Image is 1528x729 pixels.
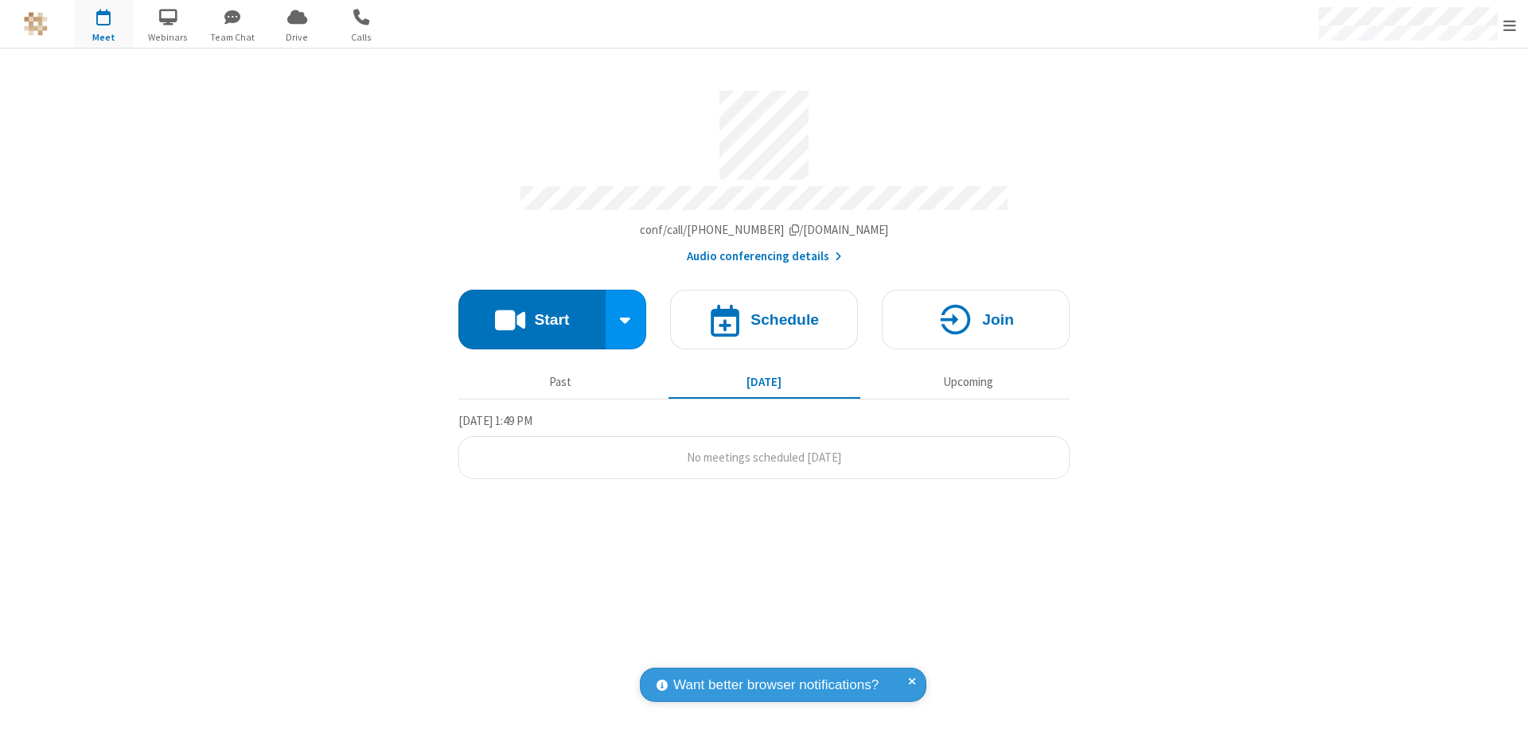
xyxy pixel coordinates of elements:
[24,12,48,36] img: QA Selenium DO NOT DELETE OR CHANGE
[882,290,1070,349] button: Join
[458,290,606,349] button: Start
[982,312,1014,327] h4: Join
[606,290,647,349] div: Start conference options
[668,367,860,397] button: [DATE]
[673,675,879,696] span: Want better browser notifications?
[458,79,1070,266] section: Account details
[670,290,858,349] button: Schedule
[750,312,819,327] h4: Schedule
[458,413,532,428] span: [DATE] 1:49 PM
[640,221,889,240] button: Copy my meeting room linkCopy my meeting room link
[203,30,263,45] span: Team Chat
[687,248,842,266] button: Audio conferencing details
[74,30,134,45] span: Meet
[465,367,657,397] button: Past
[458,411,1070,480] section: Today's Meetings
[534,312,569,327] h4: Start
[640,222,889,237] span: Copy my meeting room link
[332,30,392,45] span: Calls
[872,367,1064,397] button: Upcoming
[687,450,841,465] span: No meetings scheduled [DATE]
[267,30,327,45] span: Drive
[138,30,198,45] span: Webinars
